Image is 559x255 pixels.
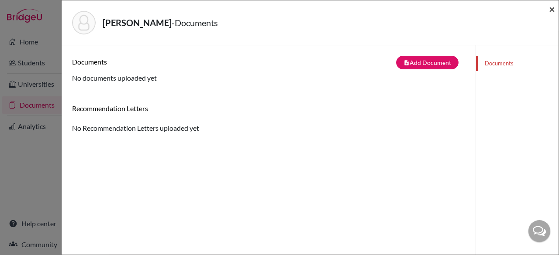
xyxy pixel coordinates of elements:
[103,17,172,28] strong: [PERSON_NAME]
[549,3,555,15] span: ×
[396,56,459,69] button: note_addAdd Document
[20,6,38,14] span: Help
[72,104,465,133] div: No Recommendation Letters uploaded yet
[172,17,218,28] span: - Documents
[549,4,555,14] button: Close
[404,60,410,66] i: note_add
[72,104,465,112] h6: Recommendation Letters
[72,58,269,66] h6: Documents
[72,56,465,83] div: No documents uploaded yet
[476,56,559,71] a: Documents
